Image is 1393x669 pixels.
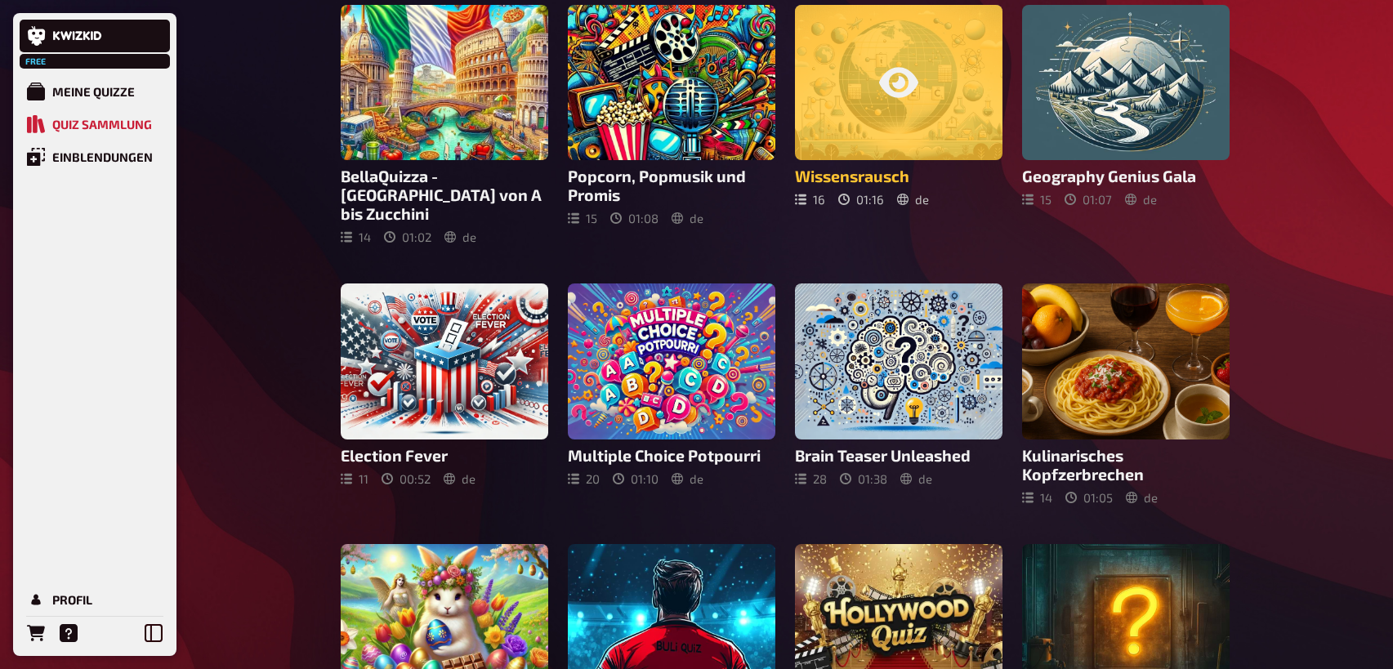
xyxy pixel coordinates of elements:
h3: Kulinarisches Kopfzerbrechen [1022,446,1230,484]
a: BellaQuizza - [GEOGRAPHIC_DATA] von A bis Zucchini1401:02de [341,5,548,245]
a: Kulinarisches Kopfzerbrechen1401:05de [1022,283,1230,505]
div: 15 [568,211,597,225]
div: 01 : 16 [838,192,884,207]
a: Popcorn, Popmusik und Promis1501:08de [568,5,775,245]
div: 11 [341,471,368,486]
h3: Popcorn, Popmusik und Promis [568,167,775,204]
a: Einblendungen [20,140,170,173]
div: Profil [52,592,92,607]
div: de [672,211,703,225]
a: Multiple Choice Potpourri2001:10de [568,283,775,505]
div: 28 [795,471,827,486]
div: 15 [1022,192,1051,207]
div: 01 : 05 [1065,490,1113,505]
h3: BellaQuizza - [GEOGRAPHIC_DATA] von A bis Zucchini [341,167,548,223]
a: Geography Genius Gala1501:07de [1022,5,1230,245]
div: de [900,471,932,486]
div: 14 [341,230,371,244]
div: Quiz Sammlung [52,117,152,132]
div: de [444,471,475,486]
a: Meine Quizze [20,75,170,108]
a: Hilfe [52,617,85,649]
div: 01 : 38 [840,471,887,486]
div: 16 [795,192,825,207]
span: Free [21,56,51,66]
a: Wissensrausch1601:16de [795,5,1002,245]
h3: Wissensrausch [795,167,1002,185]
div: Meine Quizze [52,84,135,99]
a: Election Fever1100:52de [341,283,548,505]
div: 00 : 52 [382,471,431,486]
a: Brain Teaser Unleashed2801:38de [795,283,1002,505]
div: 01 : 02 [384,230,431,244]
a: Profil [20,583,170,616]
div: Einblendungen [52,149,153,164]
div: 01 : 08 [610,211,659,225]
h3: Election Fever [341,446,548,465]
h3: Brain Teaser Unleashed [795,446,1002,465]
a: Bestellungen [20,617,52,649]
div: 14 [1022,490,1052,505]
div: 01 : 07 [1065,192,1112,207]
div: de [444,230,476,244]
div: 01 : 10 [613,471,659,486]
div: de [897,192,929,207]
div: de [1126,490,1158,505]
div: 20 [568,471,600,486]
a: Quiz Sammlung [20,108,170,140]
h3: Geography Genius Gala [1022,167,1230,185]
div: de [1125,192,1157,207]
div: de [672,471,703,486]
h3: Multiple Choice Potpourri [568,446,775,465]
